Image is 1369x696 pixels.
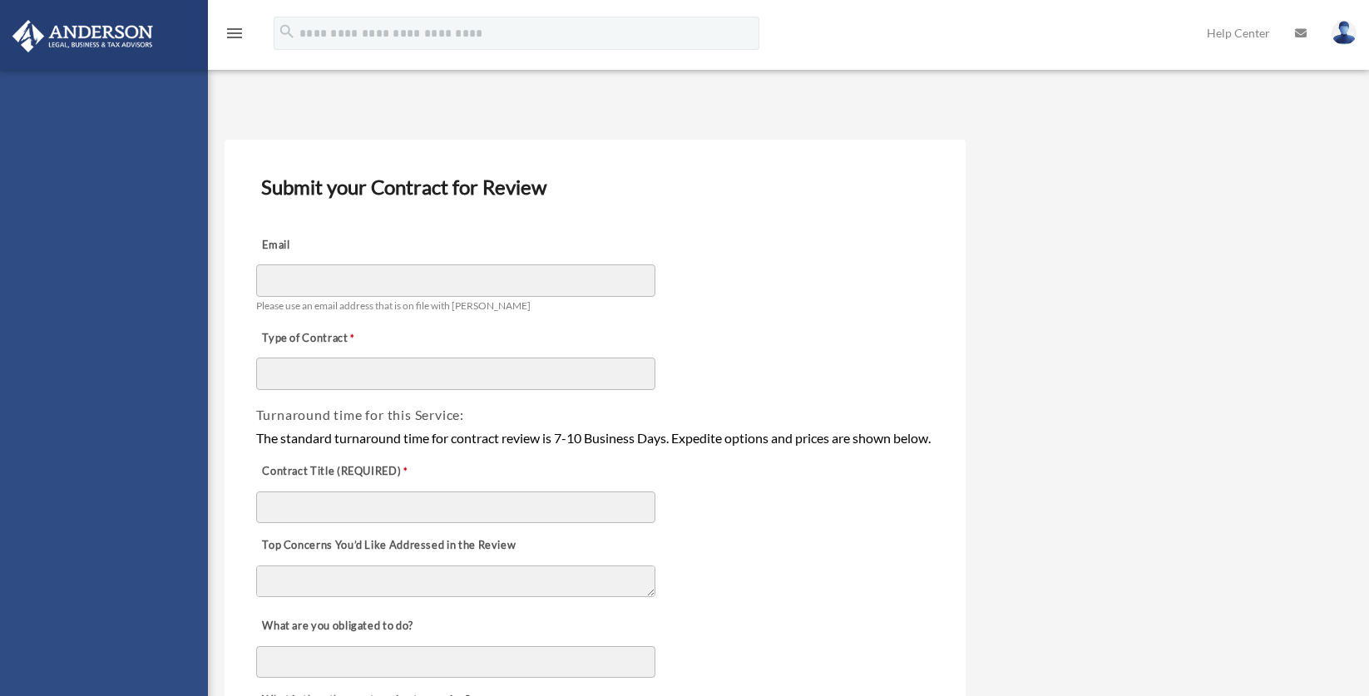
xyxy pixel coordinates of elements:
[256,460,423,483] label: Contract Title (REQUIRED)
[225,23,245,43] i: menu
[225,29,245,43] a: menu
[256,615,423,639] label: What are you obligated to do?
[256,299,531,312] span: Please use an email address that is on file with [PERSON_NAME]
[278,22,296,41] i: search
[256,327,423,350] label: Type of Contract
[256,234,423,257] label: Email
[255,170,936,205] h3: Submit your Contract for Review
[1332,21,1357,45] img: User Pic
[7,20,158,52] img: Anderson Advisors Platinum Portal
[256,407,464,422] span: Turnaround time for this Service:
[256,535,521,558] label: Top Concerns You’d Like Addressed in the Review
[256,427,934,449] div: The standard turnaround time for contract review is 7-10 Business Days. Expedite options and pric...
